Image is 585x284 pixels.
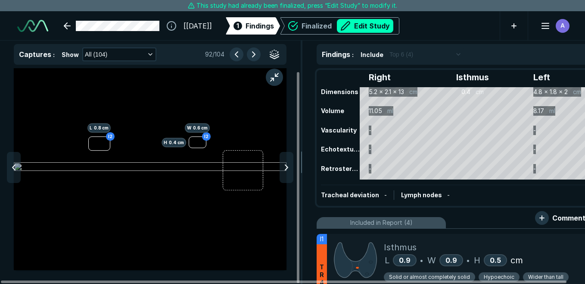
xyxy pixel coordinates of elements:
span: Hypoechoic [484,273,514,281]
span: Include [361,50,383,59]
span: : [352,51,354,58]
span: [[DATE]] [184,21,212,31]
span: Findings [322,50,350,59]
div: avatar-name [556,19,569,33]
span: Solid or almost completely solid [389,273,470,281]
a: See-Mode Logo [14,16,52,35]
span: This study had already been finalized, press “Edit Study” to modify it. [196,1,397,10]
span: Captures [19,50,51,59]
span: • [467,255,470,265]
span: 0.9 [399,256,411,265]
span: W [427,254,436,267]
button: Edit Study [337,19,393,33]
span: 92 / 104 [205,50,224,59]
span: All (104) [85,50,107,59]
span: 0.9 [445,256,457,265]
img: c708be62-f721-4862-acd4-06196f9ab0cf [14,162,286,173]
span: 1 [236,21,239,30]
span: Isthmus [384,241,417,254]
img: 61BTGwAAAAZJREFUAwCK12rJwernvQAAAABJRU5ErkJggg== [334,241,377,279]
span: A [560,21,565,30]
span: Show [62,50,79,59]
span: : [53,51,55,58]
span: • [420,255,423,265]
span: L [385,254,389,267]
button: avatar-name [535,17,571,35]
img: See-Mode Logo [17,20,48,32]
span: Wider than tall [528,273,563,281]
div: Finalized [302,19,393,33]
span: - [447,191,450,199]
span: Tracheal deviation [321,191,379,199]
div: 1Findings [226,17,280,35]
span: - [384,191,387,199]
div: FinalizedEdit Study [280,17,399,35]
span: 0.5 [490,256,501,265]
span: I1 [320,234,324,244]
span: Findings [246,21,274,31]
span: Top 6 (4) [389,50,413,59]
span: cm [510,254,523,267]
span: H [474,254,480,267]
span: Included in Report (4) [350,218,413,227]
span: Lymph nodes [401,191,442,199]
